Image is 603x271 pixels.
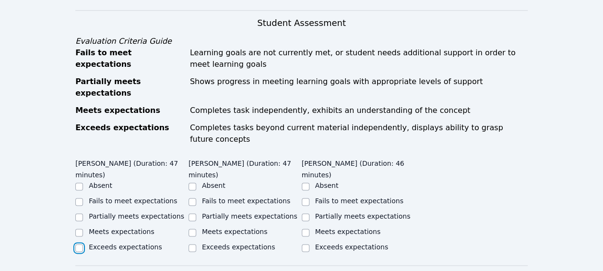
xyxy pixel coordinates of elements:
label: Fails to meet expectations [89,197,177,205]
div: Completes task independently, exhibits an understanding of the concept [190,105,528,116]
label: Absent [89,182,112,189]
div: Learning goals are not currently met, or student needs additional support in order to meet learni... [190,47,528,70]
h3: Student Assessment [75,16,528,30]
label: Absent [315,182,339,189]
label: Fails to meet expectations [202,197,290,205]
label: Exceeds expectations [315,243,388,251]
label: Meets expectations [315,228,381,235]
div: Fails to meet expectations [75,47,184,70]
label: Meets expectations [202,228,268,235]
div: Partially meets expectations [75,76,184,99]
label: Meets expectations [89,228,154,235]
div: Meets expectations [75,105,184,116]
label: Partially meets expectations [202,212,297,220]
label: Absent [202,182,225,189]
label: Partially meets expectations [89,212,184,220]
label: Partially meets expectations [315,212,411,220]
label: Fails to meet expectations [315,197,403,205]
div: Completes tasks beyond current material independently, displays ability to grasp future concepts [190,122,528,145]
div: Shows progress in meeting learning goals with appropriate levels of support [190,76,528,99]
div: Exceeds expectations [75,122,184,145]
div: Evaluation Criteria Guide [75,36,528,47]
label: Exceeds expectations [89,243,162,251]
legend: [PERSON_NAME] (Duration: 46 minutes) [302,155,415,181]
legend: [PERSON_NAME] (Duration: 47 minutes) [189,155,302,181]
legend: [PERSON_NAME] (Duration: 47 minutes) [75,155,189,181]
label: Exceeds expectations [202,243,275,251]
